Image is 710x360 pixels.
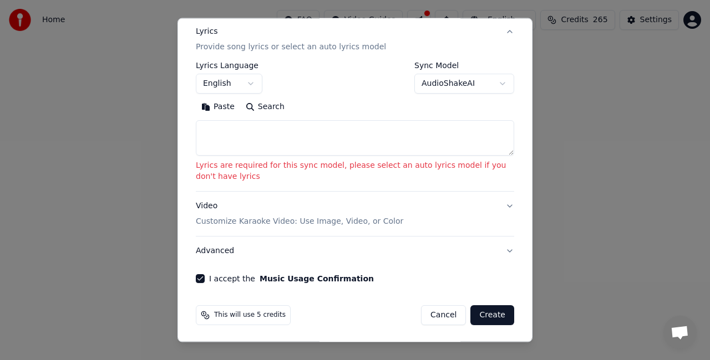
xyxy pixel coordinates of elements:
label: Lyrics Language [196,61,262,69]
button: Create [470,305,514,325]
p: Customize Karaoke Video: Use Image, Video, or Color [196,216,403,227]
button: LyricsProvide song lyrics or select an auto lyrics model [196,17,514,61]
button: Search [240,98,290,116]
div: LyricsProvide song lyrics or select an auto lyrics model [196,61,514,191]
div: Lyrics [196,26,217,37]
label: I accept the [209,275,374,282]
button: VideoCustomize Karaoke Video: Use Image, Video, or Color [196,192,514,236]
button: Advanced [196,236,514,265]
div: Video [196,200,403,227]
p: Lyrics are required for this sync model, please select an auto lyrics model if you don't have lyrics [196,160,514,182]
span: This will use 5 credits [214,311,286,320]
button: I accept the [260,275,374,282]
p: Provide song lyrics or select an auto lyrics model [196,42,386,53]
button: Cancel [421,305,466,325]
label: Sync Model [414,61,514,69]
button: Paste [196,98,240,116]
